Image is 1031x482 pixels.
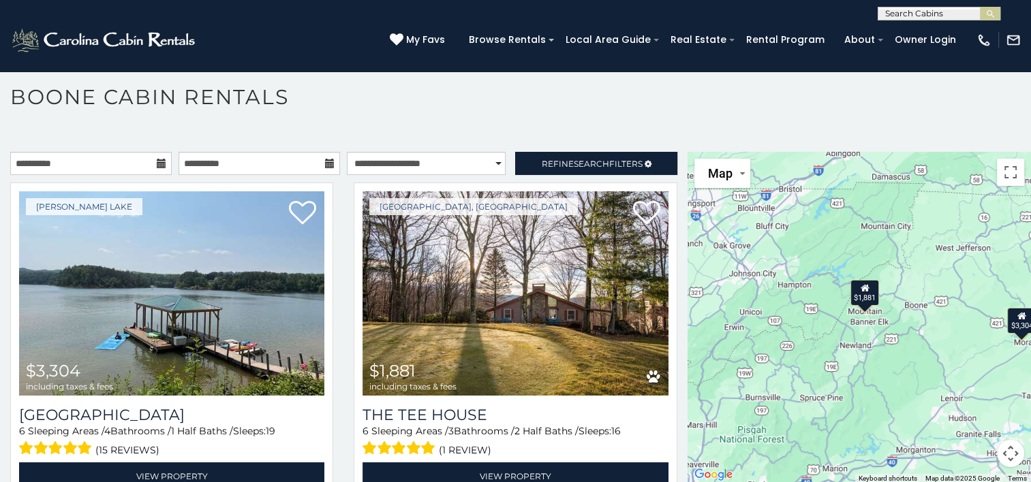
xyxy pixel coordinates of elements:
img: phone-regular-white.png [976,33,991,48]
span: 6 [19,425,25,437]
a: Local Area Guide [559,29,658,50]
span: 16 [611,425,621,437]
span: 1 Half Baths / [171,425,233,437]
span: 2 Half Baths / [514,425,579,437]
a: Browse Rentals [462,29,553,50]
a: Terms [1008,475,1027,482]
a: Rental Program [739,29,831,50]
span: including taxes & fees [369,382,457,391]
div: $1,881 [850,280,879,306]
button: Toggle fullscreen view [997,159,1024,186]
a: RefineSearchFilters [515,152,677,175]
span: $3,304 [26,361,80,381]
button: Change map style [694,159,750,188]
a: Add to favorites [289,199,316,228]
a: Lake Haven Lodge $3,304 including taxes & fees [19,191,324,396]
span: Map data ©2025 Google [925,475,1000,482]
a: [GEOGRAPHIC_DATA], [GEOGRAPHIC_DATA] [369,198,578,215]
img: The Tee House [363,191,668,396]
a: [GEOGRAPHIC_DATA] [19,406,324,424]
a: Add to favorites [633,199,660,228]
a: About [837,29,882,50]
span: (1 review) [439,441,491,459]
span: 3 [448,425,454,437]
span: Refine Filters [542,159,643,169]
a: [PERSON_NAME] Lake [26,198,142,215]
img: White-1-2.png [10,27,199,54]
span: $1,881 [369,361,416,381]
a: The Tee House $1,881 including taxes & fees [363,191,668,396]
span: including taxes & fees [26,382,113,391]
img: mail-regular-white.png [1006,33,1021,48]
img: Lake Haven Lodge [19,191,324,396]
div: Sleeping Areas / Bathrooms / Sleeps: [363,424,668,459]
span: Map [708,166,733,180]
span: 19 [266,425,275,437]
a: Real Estate [664,29,733,50]
h3: Lake Haven Lodge [19,406,324,424]
a: The Tee House [363,406,668,424]
span: 4 [104,425,110,437]
span: My Favs [406,33,445,47]
span: (15 reviews) [95,441,159,459]
a: My Favs [390,33,448,48]
div: Sleeping Areas / Bathrooms / Sleeps: [19,424,324,459]
span: 6 [363,425,369,437]
a: Owner Login [888,29,963,50]
span: Search [574,159,609,169]
button: Map camera controls [997,440,1024,467]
